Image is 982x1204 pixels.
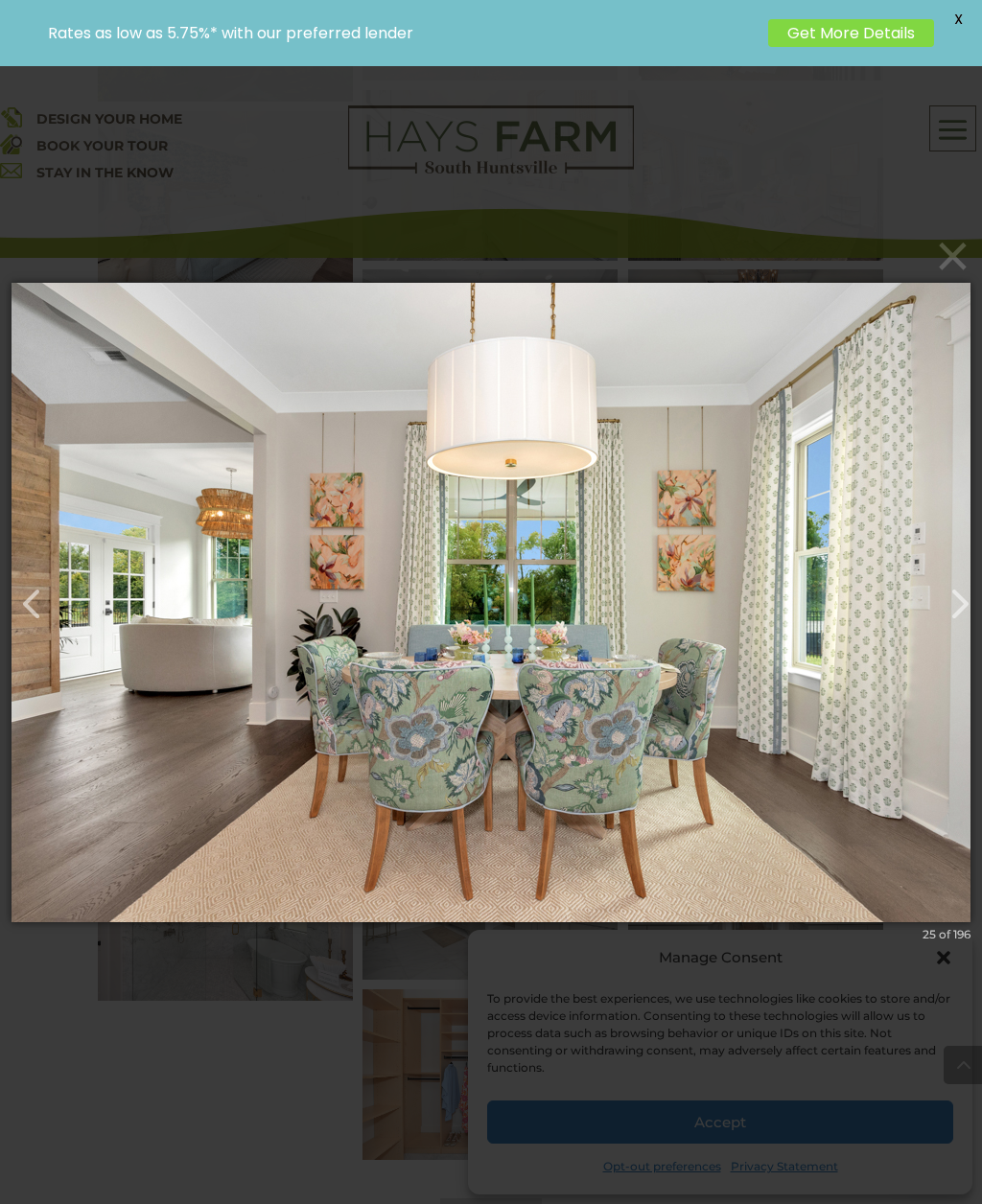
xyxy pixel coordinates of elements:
button: Next (Right arrow key) [926,571,972,617]
div: 25 of 196 [923,926,970,943]
p: Rates as low as 5.75%* with our preferred lender [48,24,759,42]
a: Get More Details [768,19,934,47]
button: × [17,235,976,277]
span: X [944,5,972,34]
